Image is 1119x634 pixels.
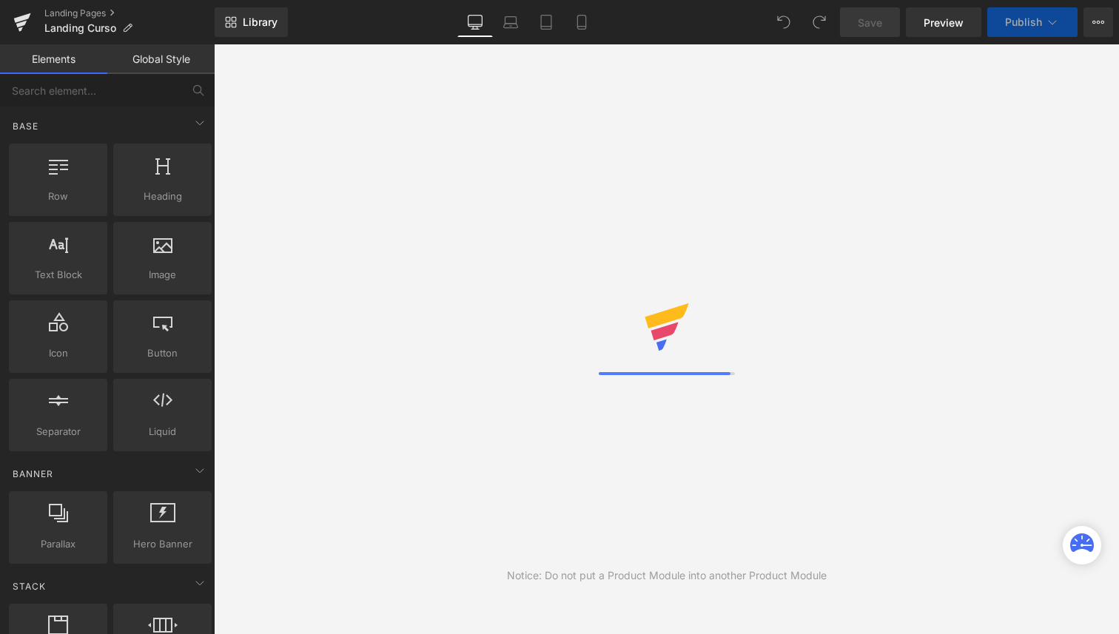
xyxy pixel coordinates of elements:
span: Button [118,345,207,361]
a: Mobile [564,7,599,37]
span: Row [13,189,103,204]
span: Separator [13,424,103,439]
span: Preview [924,15,964,30]
a: Laptop [493,7,528,37]
span: Liquid [118,424,207,439]
span: Save [858,15,882,30]
span: Library [243,16,278,29]
a: Tablet [528,7,564,37]
div: Notice: Do not put a Product Module into another Product Module [507,567,827,584]
a: Preview [906,7,981,37]
button: Undo [769,7,799,37]
span: Parallax [13,536,103,552]
a: Landing Pages [44,7,215,19]
span: Landing Curso [44,22,116,34]
a: Global Style [107,44,215,74]
button: Publish [987,7,1078,37]
span: Publish [1005,16,1042,28]
span: Heading [118,189,207,204]
span: Hero Banner [118,536,207,552]
a: New Library [215,7,288,37]
span: Base [11,119,40,133]
button: More [1083,7,1113,37]
span: Banner [11,467,55,481]
span: Stack [11,579,47,593]
span: Text Block [13,267,103,283]
a: Desktop [457,7,493,37]
span: Icon [13,345,103,361]
span: Image [118,267,207,283]
button: Redo [804,7,834,37]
